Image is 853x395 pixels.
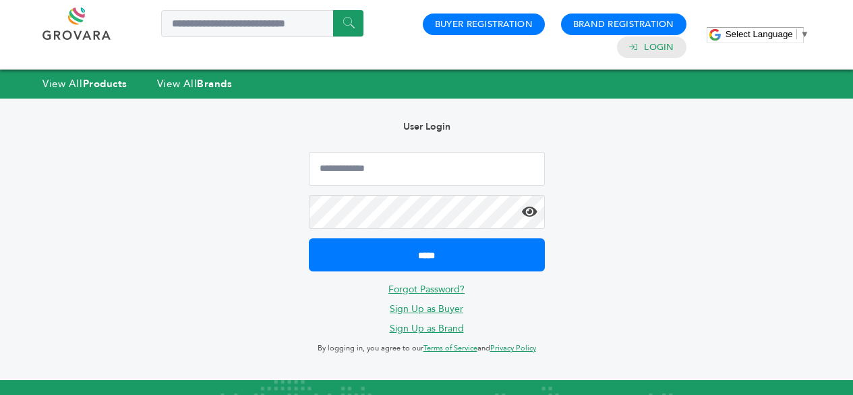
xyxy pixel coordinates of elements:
a: Login [644,41,674,53]
a: Terms of Service [423,343,477,353]
a: Sign Up as Brand [390,322,464,335]
span: ▼ [800,29,809,39]
a: Brand Registration [573,18,674,30]
span: Select Language [726,29,793,39]
a: Forgot Password? [388,283,465,296]
a: Buyer Registration [435,18,533,30]
strong: Brands [197,77,232,90]
input: Password [309,195,545,229]
a: View AllBrands [157,77,233,90]
p: By logging in, you agree to our and [309,340,545,357]
a: Privacy Policy [490,343,536,353]
b: User Login [403,120,450,133]
input: Search a product or brand... [161,10,363,37]
a: Select Language​ [726,29,809,39]
a: Sign Up as Buyer [390,302,463,315]
strong: Products [83,77,127,90]
a: View AllProducts [42,77,127,90]
input: Email Address [309,152,545,186]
